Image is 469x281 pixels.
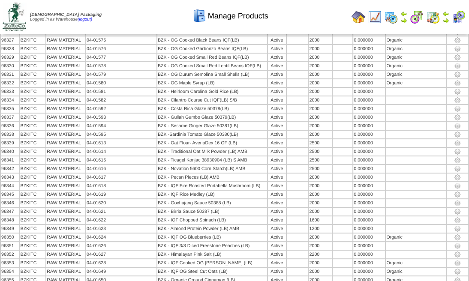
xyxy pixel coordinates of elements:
td: 96333 [1,88,19,96]
td: 2000 [309,114,332,121]
td: BZK - Traditional Oat Milk Powder (LB) AMB [157,148,267,155]
td: RAW MATERIAL [46,156,85,164]
td: Organic [386,259,446,267]
span: Logged in as Warehouse [30,12,102,22]
td: 96353 [1,259,19,267]
td: BZKITC [20,62,46,70]
td: 2000 [309,122,332,130]
div: Active [268,183,286,188]
td: RAW MATERIAL [46,173,85,181]
img: line_graph.gif [368,10,382,24]
td: BZKITC [20,36,46,44]
td: BZK - Pecan Pieces (LB) AMB [157,173,267,181]
td: RAW MATERIAL [46,251,85,258]
td: BZKITC [20,148,46,155]
td: 2000 [309,208,332,215]
img: settings.gif [454,88,461,95]
td: 04-01579 [86,71,156,78]
td: 0.000000 [353,199,385,207]
div: Active [268,132,286,137]
div: Active [268,235,286,240]
td: 96349 [1,225,19,233]
img: settings.gif [454,148,461,155]
td: 0.000000 [353,242,385,250]
td: 04-01623 [86,225,156,233]
td: 96344 [1,182,19,190]
td: 0.000000 [353,165,385,173]
td: 04-01620 [86,199,156,207]
td: 04-01617 [86,173,156,181]
td: 96328 [1,45,19,53]
td: 0.000000 [353,191,385,198]
td: 2500 [309,148,332,155]
td: 96342 [1,165,19,173]
div: Active [268,252,286,257]
td: 96339 [1,139,19,147]
td: 2200 [309,251,332,258]
td: RAW MATERIAL [46,62,85,70]
div: Active [268,89,286,94]
td: 96354 [1,268,19,275]
td: 0.000000 [353,122,385,130]
td: 2000 [309,191,332,198]
td: 96345 [1,191,19,198]
img: settings.gif [454,54,461,61]
div: Active [268,140,286,146]
img: settings.gif [454,251,461,258]
td: 0.000000 [353,131,385,138]
td: RAW MATERIAL [46,208,85,215]
td: RAW MATERIAL [46,122,85,130]
td: RAW MATERIAL [46,88,85,96]
td: BZKITC [20,251,46,258]
td: 2500 [309,156,332,164]
td: 04-01580 [86,79,156,87]
div: Active [268,115,286,120]
td: RAW MATERIAL [46,182,85,190]
td: BZK - OG Cooked Black Beans IQF(LB) [157,36,267,44]
td: 96335 [1,105,19,113]
td: 04-01614 [86,148,156,155]
img: arrowleft.gif [400,10,407,17]
img: calendarprod.gif [384,10,398,24]
td: BZKITC [20,139,46,147]
td: 2000 [309,79,332,87]
td: RAW MATERIAL [46,79,85,87]
div: Active [268,166,286,171]
td: Organic [386,233,446,241]
td: 04-01622 [86,216,156,224]
td: 2000 [309,36,332,44]
div: Active [268,98,286,103]
span: Manage Products [208,12,268,21]
td: BZKITC [20,225,46,233]
img: settings.gif [454,234,461,241]
td: RAW MATERIAL [46,105,85,113]
td: BZKITC [20,216,46,224]
td: 96341 [1,156,19,164]
img: settings.gif [454,165,461,172]
td: BZKITC [20,114,46,121]
td: 96348 [1,216,19,224]
img: settings.gif [454,105,461,112]
img: settings.gif [454,174,461,181]
td: BZK - IQF OG Blueberries (LB) [157,233,267,241]
td: 96334 [1,96,19,104]
div: Active [268,63,286,69]
td: BZKITC [20,259,46,267]
img: settings.gif [454,217,461,224]
td: 96343 [1,173,19,181]
td: 0.000000 [353,225,385,233]
div: Active [268,123,286,129]
td: BZKITC [20,165,46,173]
td: 0.000000 [353,139,385,147]
td: 0.000000 [353,156,385,164]
td: 04-01624 [86,233,156,241]
td: 2000 [309,88,332,96]
td: 04-01619 [86,191,156,198]
td: BZKITC [20,88,46,96]
td: RAW MATERIAL [46,148,85,155]
div: Active [268,158,286,163]
td: 2500 [309,165,332,173]
td: 2000 [309,105,332,113]
td: 96352 [1,251,19,258]
td: 0.000000 [353,182,385,190]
